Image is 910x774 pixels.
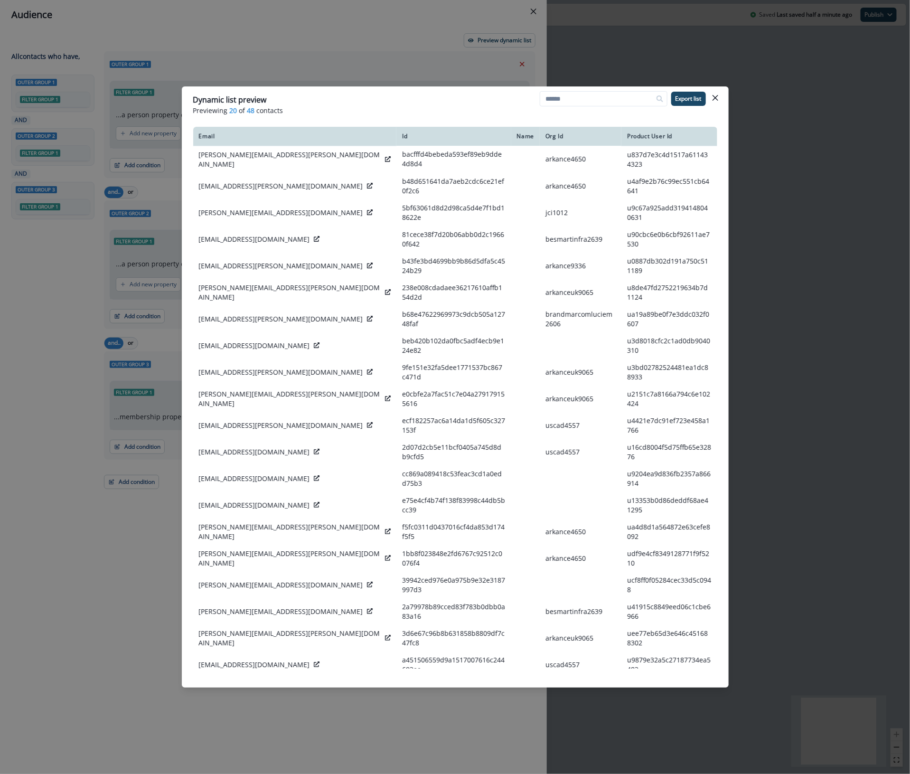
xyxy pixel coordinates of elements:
button: Close [708,90,723,105]
div: Product User Id [627,132,711,140]
td: u2151c7a8166a794c6e102424 [621,386,717,412]
p: [EMAIL_ADDRESS][PERSON_NAME][DOMAIN_NAME] [199,181,363,191]
div: Email [199,132,391,140]
td: besmartinfra2639 [540,598,621,625]
p: Export list [675,95,702,102]
span: 48 [247,105,255,115]
td: u41915c8849eed06c1cbe6966 [621,598,717,625]
td: ecf182257ac6a14da1d5f605c327153f [396,412,511,439]
td: 238e008cdadaee36217610affb154d2d [396,279,511,306]
p: [EMAIL_ADDRESS][PERSON_NAME][DOMAIN_NAME] [199,421,363,430]
p: [PERSON_NAME][EMAIL_ADDRESS][PERSON_NAME][DOMAIN_NAME] [199,549,382,568]
td: arkance4650 [540,146,621,173]
td: a451506559d9a1517007616c244693ee [396,651,511,678]
td: arkanceuk9065 [540,279,621,306]
div: Org Id [545,132,616,140]
td: u3bd02782524481ea1dc88933 [621,359,717,386]
td: ua4d8d1a564872e63cefe8092 [621,519,717,545]
td: arkance4650 [540,545,621,572]
td: cc869a089418c53feac3cd1a0edd75b3 [396,465,511,492]
td: 3d6e67c96b8b631858b8809df7c47fc8 [396,625,511,651]
td: 81cece38f7d20b06abb0d2c19660f642 [396,226,511,253]
td: uee77eb65d3e646c451688302 [621,625,717,651]
td: u9204ea9d836fb2357a866914 [621,465,717,492]
td: beb420b102da0fbc5adf4ecb9e124e82 [396,332,511,359]
td: arkance9336 [540,253,621,279]
td: u4421e7dc91ef723e458a1766 [621,412,717,439]
td: u3d8018cfc2c1ad0db9040310 [621,332,717,359]
div: Id [402,132,505,140]
p: Previewing of contacts [193,105,717,115]
td: u4af9e2b76c99ec551cb64641 [621,173,717,199]
td: arkance4650 [540,173,621,199]
td: u0887db302d191a750c511189 [621,253,717,279]
td: u13353b0d86deddf68ae41295 [621,492,717,519]
td: u16cd8004f5d75ffb65e32876 [621,439,717,465]
td: 1bb8f023848e2fd6767c92512c0076f4 [396,545,511,572]
td: arkanceuk9065 [540,625,621,651]
td: u9c67a925add3194148040631 [621,199,717,226]
td: brandmarcomluciem2606 [540,306,621,332]
td: jci1012 [540,199,621,226]
td: b43fe3bd4699bb9b86d5dfa5c4524b29 [396,253,511,279]
td: uscad4557 [540,651,621,678]
p: [EMAIL_ADDRESS][PERSON_NAME][DOMAIN_NAME] [199,261,363,271]
p: [PERSON_NAME][EMAIL_ADDRESS][PERSON_NAME][DOMAIN_NAME] [199,150,382,169]
p: [PERSON_NAME][EMAIL_ADDRESS][PERSON_NAME][DOMAIN_NAME] [199,389,382,408]
td: u837d7e3c4d1517a611434323 [621,146,717,173]
td: u8de47fd2752219634b7d1124 [621,279,717,306]
td: b68e47622969973c9dcb505a12748faf [396,306,511,332]
td: arkanceuk9065 [540,359,621,386]
p: [EMAIL_ADDRESS][DOMAIN_NAME] [199,235,310,244]
td: arkance4650 [540,519,621,545]
td: besmartinfra2639 [540,226,621,253]
p: [EMAIL_ADDRESS][DOMAIN_NAME] [199,500,310,510]
p: [EMAIL_ADDRESS][PERSON_NAME][DOMAIN_NAME] [199,314,363,324]
span: 20 [230,105,237,115]
td: ua19a89be0f7e3ddc032f0607 [621,306,717,332]
td: 2a79978b89cced83f783b0dbb0a83a16 [396,598,511,625]
p: [EMAIL_ADDRESS][DOMAIN_NAME] [199,660,310,670]
td: u9879e32a5c27187734ea5483 [621,651,717,678]
div: Name [517,132,534,140]
td: bacfffd4bebeda593ef89eb9dde4d8d4 [396,146,511,173]
td: 39942ced976e0a975b9e32e3187997d3 [396,572,511,598]
td: f5fc0311d0437016cf4da853d174f5f5 [396,519,511,545]
td: ucf8ff0f05284cec33d5c0948 [621,572,717,598]
td: uscad4557 [540,439,621,465]
p: [EMAIL_ADDRESS][PERSON_NAME][DOMAIN_NAME] [199,368,363,377]
td: arkanceuk9065 [540,386,621,412]
td: u90cbc6e0b6cbf92611ae7530 [621,226,717,253]
p: [PERSON_NAME][EMAIL_ADDRESS][PERSON_NAME][DOMAIN_NAME] [199,629,382,648]
td: b48d651641da7aeb2cdc6ce21ef0f2c6 [396,173,511,199]
p: [EMAIL_ADDRESS][DOMAIN_NAME] [199,474,310,483]
td: e75e4cf4b74f138f83998c44db5bcc39 [396,492,511,519]
p: [EMAIL_ADDRESS][DOMAIN_NAME] [199,447,310,457]
p: [PERSON_NAME][EMAIL_ADDRESS][PERSON_NAME][DOMAIN_NAME] [199,522,382,541]
td: e0cbfe2a7fac51c7e04a279179155616 [396,386,511,412]
p: [PERSON_NAME][EMAIL_ADDRESS][PERSON_NAME][DOMAIN_NAME] [199,283,382,302]
p: [PERSON_NAME][EMAIL_ADDRESS][DOMAIN_NAME] [199,607,363,616]
button: Export list [671,92,706,106]
p: [EMAIL_ADDRESS][DOMAIN_NAME] [199,341,310,350]
td: 9fe151e32fa5dee1771537bc867c471d [396,359,511,386]
p: Dynamic list preview [193,94,267,105]
p: [PERSON_NAME][EMAIL_ADDRESS][DOMAIN_NAME] [199,580,363,590]
td: 5bf63061d8d2d98ca5d4e7f1bd18622e [396,199,511,226]
td: uscad4557 [540,412,621,439]
td: 2d07d2cb5e11bcf0405a745d8db9cfd5 [396,439,511,465]
td: udf9e4cf8349128771f9f5210 [621,545,717,572]
p: [PERSON_NAME][EMAIL_ADDRESS][DOMAIN_NAME] [199,208,363,217]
